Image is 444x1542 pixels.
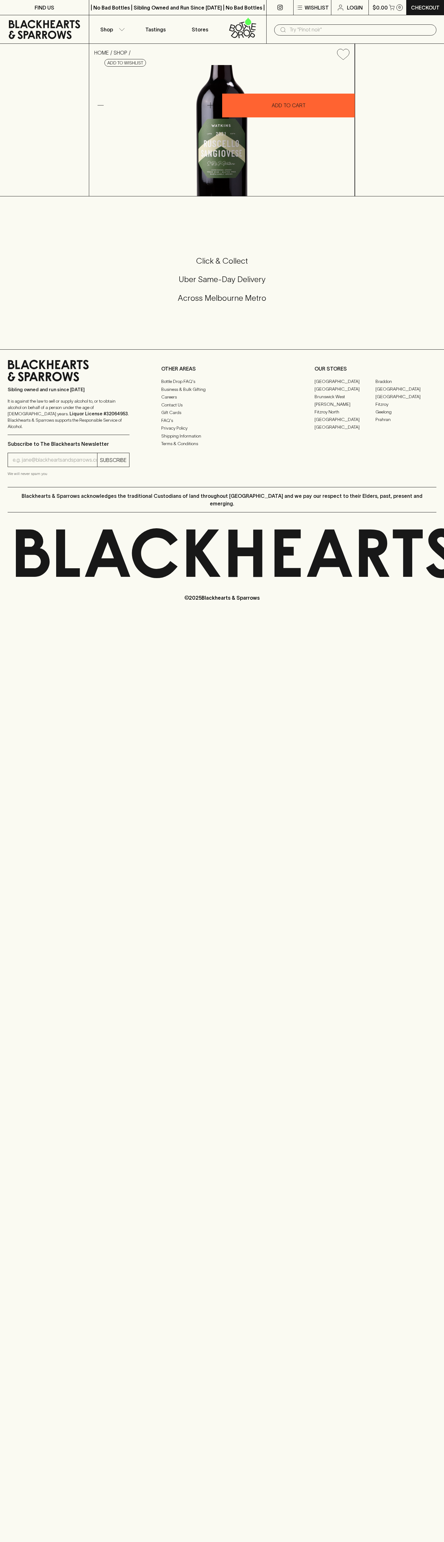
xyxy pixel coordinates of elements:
[335,46,352,63] button: Add to wishlist
[315,378,375,385] a: [GEOGRAPHIC_DATA]
[100,26,113,33] p: Shop
[375,408,436,416] a: Geelong
[161,440,283,448] a: Terms & Conditions
[305,4,329,11] p: Wishlist
[161,409,283,417] a: Gift Cards
[315,416,375,423] a: [GEOGRAPHIC_DATA]
[375,400,436,408] a: Fitzroy
[222,94,355,117] button: ADD TO CART
[8,230,436,337] div: Call to action block
[289,25,431,35] input: Try "Pinot noir"
[8,398,129,430] p: It is against the law to sell or supply alcohol to, or to obtain alcohol on behalf of a person un...
[161,385,283,393] a: Business & Bulk Gifting
[8,440,129,448] p: Subscribe to The Blackhearts Newsletter
[8,293,436,303] h5: Across Melbourne Metro
[161,401,283,409] a: Contact Us
[89,15,134,43] button: Shop
[315,408,375,416] a: Fitzroy North
[8,256,436,266] h5: Click & Collect
[12,492,432,507] p: Blackhearts & Sparrows acknowledges the traditional Custodians of land throughout [GEOGRAPHIC_DAT...
[315,365,436,372] p: OUR STORES
[35,4,54,11] p: FIND US
[161,425,283,432] a: Privacy Policy
[97,453,129,467] button: SUBSCRIBE
[114,50,127,56] a: SHOP
[375,393,436,400] a: [GEOGRAPHIC_DATA]
[104,59,146,67] button: Add to wishlist
[8,386,129,393] p: Sibling owned and run since [DATE]
[94,50,109,56] a: HOME
[411,4,440,11] p: Checkout
[8,471,129,477] p: We will never spam you
[100,456,127,464] p: SUBSCRIBE
[89,65,355,196] img: 36569.png
[145,26,166,33] p: Tastings
[375,416,436,423] a: Prahran
[70,411,128,416] strong: Liquor License #32064953
[178,15,222,43] a: Stores
[133,15,178,43] a: Tastings
[315,393,375,400] a: Brunswick West
[315,400,375,408] a: [PERSON_NAME]
[161,417,283,424] a: FAQ's
[161,378,283,385] a: Bottle Drop FAQ's
[8,274,436,285] h5: Uber Same-Day Delivery
[315,423,375,431] a: [GEOGRAPHIC_DATA]
[13,455,97,465] input: e.g. jane@blackheartsandsparrows.com.au
[161,365,283,372] p: OTHER AREAS
[398,6,401,9] p: 0
[161,432,283,440] a: Shipping Information
[272,102,306,109] p: ADD TO CART
[373,4,388,11] p: $0.00
[161,393,283,401] a: Careers
[192,26,208,33] p: Stores
[347,4,363,11] p: Login
[315,385,375,393] a: [GEOGRAPHIC_DATA]
[375,385,436,393] a: [GEOGRAPHIC_DATA]
[375,378,436,385] a: Braddon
